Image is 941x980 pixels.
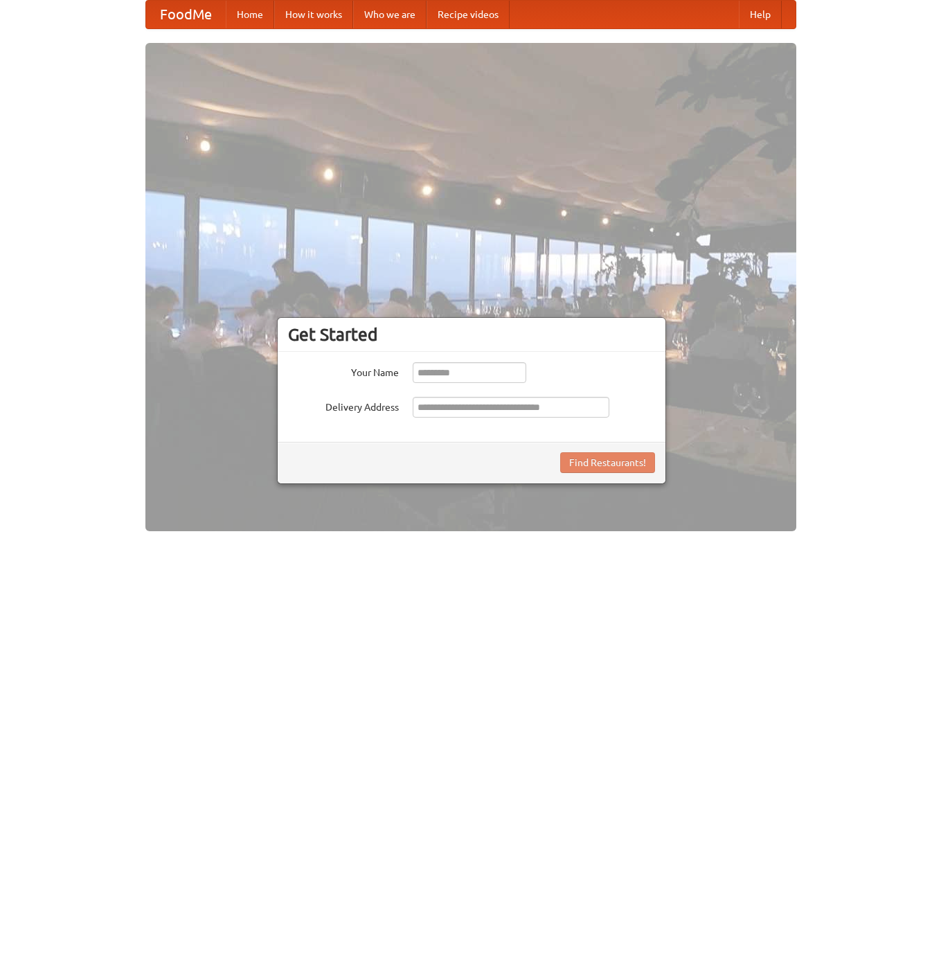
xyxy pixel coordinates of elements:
[739,1,782,28] a: Help
[353,1,427,28] a: Who we are
[560,452,655,473] button: Find Restaurants!
[226,1,274,28] a: Home
[288,362,399,380] label: Your Name
[146,1,226,28] a: FoodMe
[427,1,510,28] a: Recipe videos
[288,324,655,345] h3: Get Started
[288,397,399,414] label: Delivery Address
[274,1,353,28] a: How it works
